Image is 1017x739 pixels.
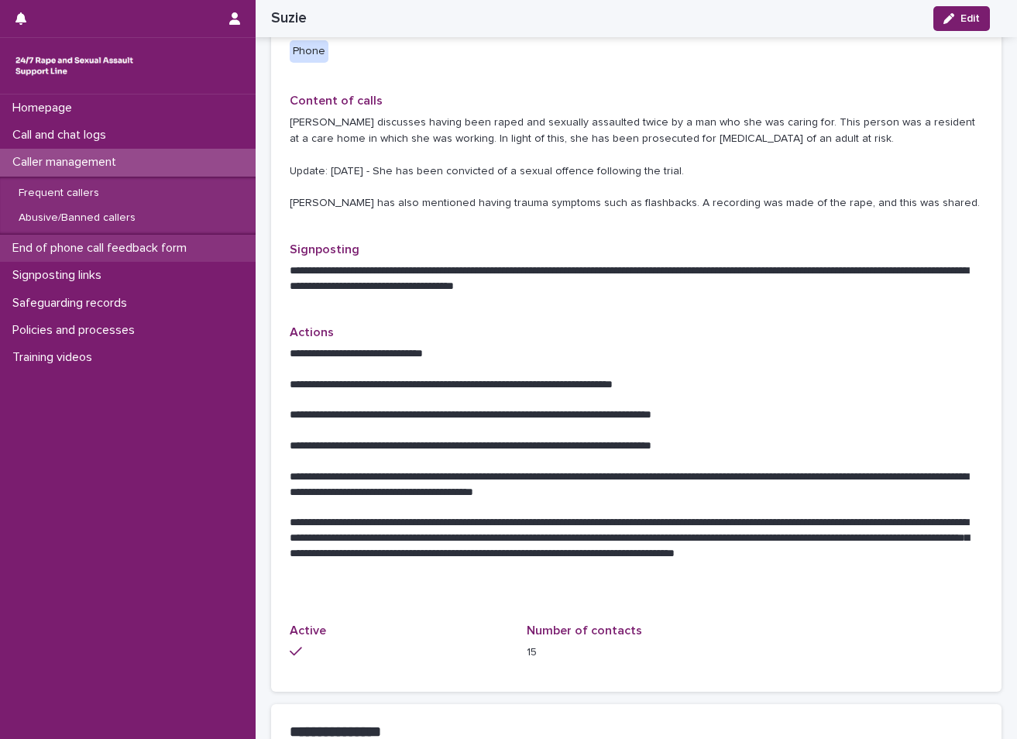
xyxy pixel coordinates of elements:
[6,155,129,170] p: Caller management
[12,50,136,81] img: rhQMoQhaT3yELyF149Cw
[6,211,148,225] p: Abusive/Banned callers
[6,187,112,200] p: Frequent callers
[6,350,105,365] p: Training videos
[290,115,983,211] p: [PERSON_NAME] discusses having been raped and sexually assaulted twice by a man who she was carin...
[271,9,307,27] h2: Suzie
[6,323,147,338] p: Policies and processes
[960,13,980,24] span: Edit
[527,624,642,637] span: Number of contacts
[933,6,990,31] button: Edit
[6,128,119,143] p: Call and chat logs
[527,644,745,661] p: 15
[6,296,139,311] p: Safeguarding records
[290,95,383,107] span: Content of calls
[6,101,84,115] p: Homepage
[290,243,359,256] span: Signposting
[290,40,328,63] div: Phone
[290,624,326,637] span: Active
[6,241,199,256] p: End of phone call feedback form
[6,268,114,283] p: Signposting links
[290,326,334,339] span: Actions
